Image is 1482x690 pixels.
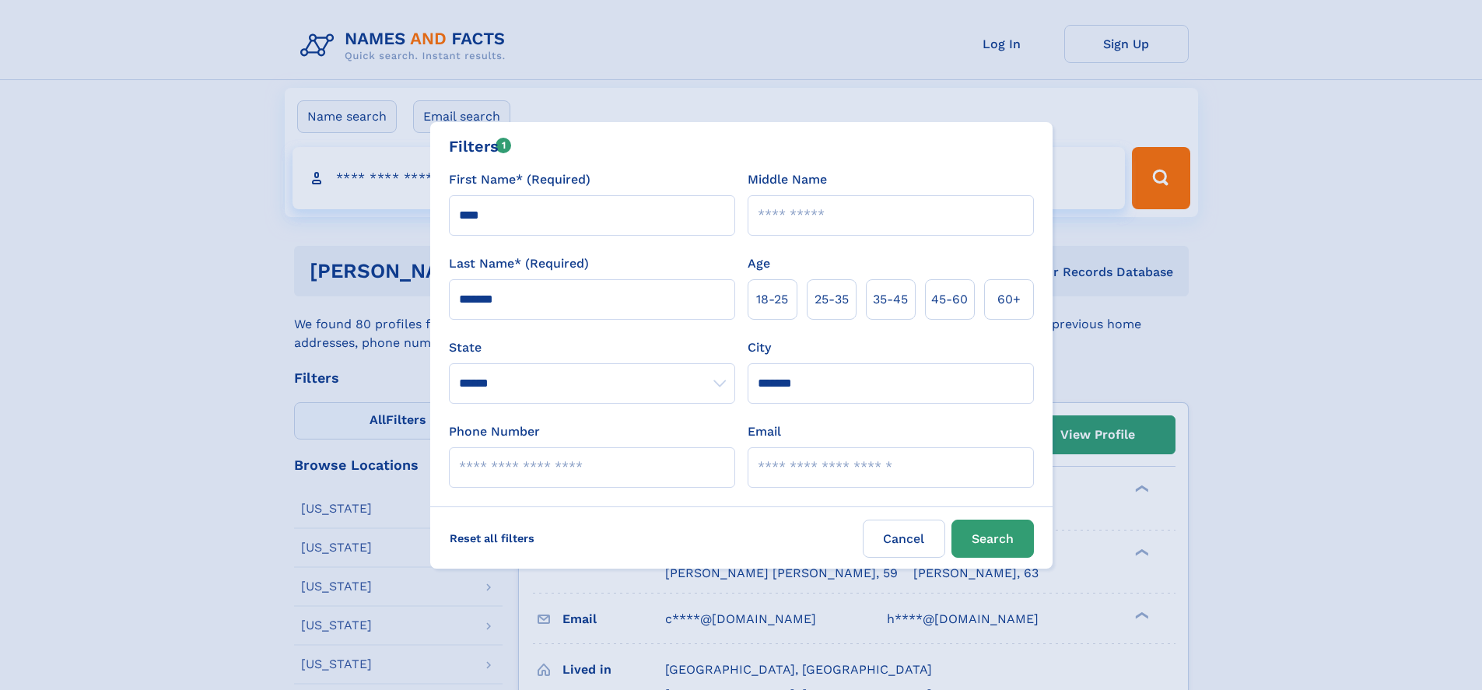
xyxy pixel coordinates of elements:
[748,338,771,357] label: City
[951,520,1034,558] button: Search
[873,290,908,309] span: 35‑45
[449,170,590,189] label: First Name* (Required)
[440,520,545,557] label: Reset all filters
[449,422,540,441] label: Phone Number
[863,520,945,558] label: Cancel
[931,290,968,309] span: 45‑60
[748,170,827,189] label: Middle Name
[449,338,735,357] label: State
[449,254,589,273] label: Last Name* (Required)
[756,290,788,309] span: 18‑25
[748,422,781,441] label: Email
[815,290,849,309] span: 25‑35
[449,135,512,158] div: Filters
[748,254,770,273] label: Age
[997,290,1021,309] span: 60+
